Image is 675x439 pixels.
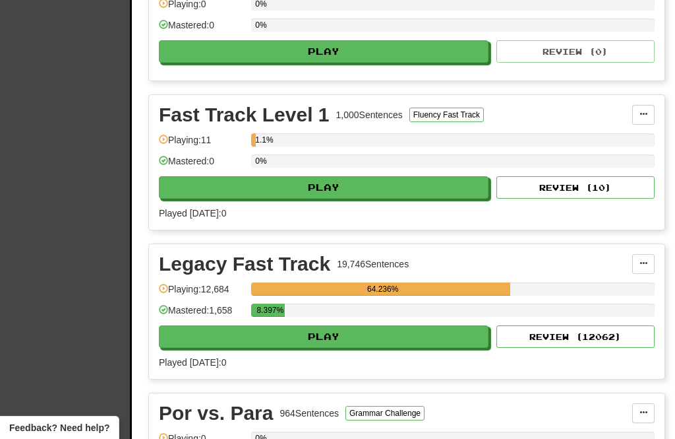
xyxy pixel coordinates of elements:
button: Review (12062) [496,325,655,348]
div: 964 Sentences [279,407,339,420]
div: Playing: 12,684 [159,283,245,304]
span: Played [DATE]: 0 [159,357,226,368]
button: Fluency Fast Track [409,108,484,122]
div: 19,746 Sentences [337,257,409,271]
div: 1,000 Sentences [336,108,403,121]
div: 64.236% [255,283,510,296]
div: 8.397% [255,304,285,317]
div: Mastered: 0 [159,154,245,176]
div: Mastered: 1,658 [159,304,245,325]
div: Legacy Fast Track [159,254,330,274]
button: Grammar Challenge [345,406,425,421]
span: Played [DATE]: 0 [159,208,226,219]
span: Open feedback widget [9,421,109,434]
div: Fast Track Level 1 [159,105,330,125]
button: Play [159,325,488,348]
div: Mastered: 0 [159,18,245,40]
div: Por vs. Para [159,403,273,423]
button: Play [159,40,488,63]
button: Play [159,176,488,199]
div: Playing: 11 [159,133,245,155]
button: Review (0) [496,40,655,63]
button: Review (10) [496,176,655,199]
